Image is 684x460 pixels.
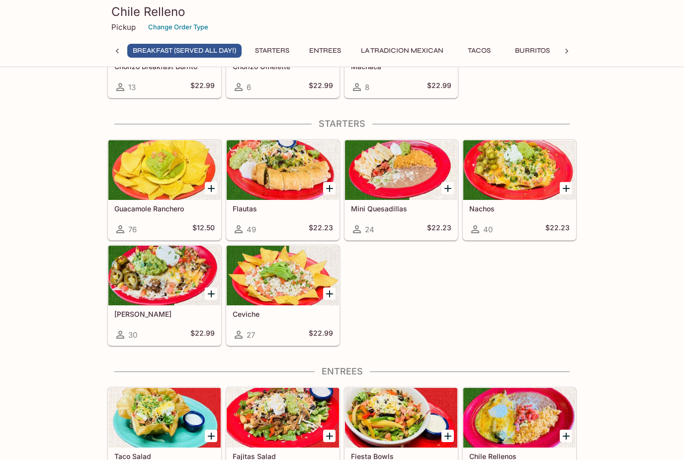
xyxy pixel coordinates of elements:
[144,19,213,35] button: Change Order Type
[128,330,137,340] span: 30
[226,140,340,240] a: Flautas49$22.23
[107,366,577,377] h4: Entrees
[545,223,570,235] h5: $22.23
[560,182,572,194] button: Add Nachos
[427,81,451,93] h5: $22.99
[227,246,339,305] div: Ceviche
[323,287,336,300] button: Add Ceviche
[560,430,572,442] button: Add Chile Rellenos
[247,225,256,234] span: 49
[323,430,336,442] button: Add Fajitas Salad
[190,81,215,93] h5: $22.99
[483,225,493,234] span: 40
[427,223,451,235] h5: $22.23
[233,204,333,213] h5: Flautas
[114,310,215,318] h5: [PERSON_NAME]
[345,388,457,448] div: Fiesta Bowls
[344,140,458,240] a: Mini Quesadillas24$22.23
[192,223,215,235] h5: $12.50
[111,4,573,19] h3: Chile Relleno
[108,388,221,448] div: Taco Salad
[250,44,295,58] button: Starters
[441,430,454,442] button: Add Fiesta Bowls
[205,287,217,300] button: Add Carne Asada Fries
[107,118,577,129] h4: Starters
[463,140,576,200] div: Nachos
[309,329,333,341] h5: $22.99
[309,81,333,93] h5: $22.99
[111,22,136,32] p: Pickup
[233,310,333,318] h5: Ceviche
[351,204,451,213] h5: Mini Quesadillas
[108,140,221,200] div: Guacamole Ranchero
[441,182,454,194] button: Add Mini Quesadillas
[345,140,457,200] div: Mini Quesadillas
[128,225,137,234] span: 76
[227,140,339,200] div: Flautas
[247,330,255,340] span: 27
[108,245,221,346] a: [PERSON_NAME]30$22.99
[108,140,221,240] a: Guacamole Ranchero76$12.50
[247,83,251,92] span: 6
[227,388,339,448] div: Fajitas Salad
[303,44,347,58] button: Entrees
[365,225,374,234] span: 24
[355,44,449,58] button: La Tradicion Mexican
[365,83,369,92] span: 8
[127,44,242,58] button: Breakfast (Served ALL DAY!)
[128,83,136,92] span: 13
[457,44,502,58] button: Tacos
[309,223,333,235] h5: $22.23
[205,182,217,194] button: Add Guacamole Ranchero
[323,182,336,194] button: Add Flautas
[114,204,215,213] h5: Guacamole Ranchero
[226,245,340,346] a: Ceviche27$22.99
[205,430,217,442] button: Add Taco Salad
[510,44,555,58] button: Burritos
[190,329,215,341] h5: $22.99
[463,140,576,240] a: Nachos40$22.23
[463,388,576,448] div: Chile Rellenos
[108,246,221,305] div: Carne Asada Fries
[469,204,570,213] h5: Nachos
